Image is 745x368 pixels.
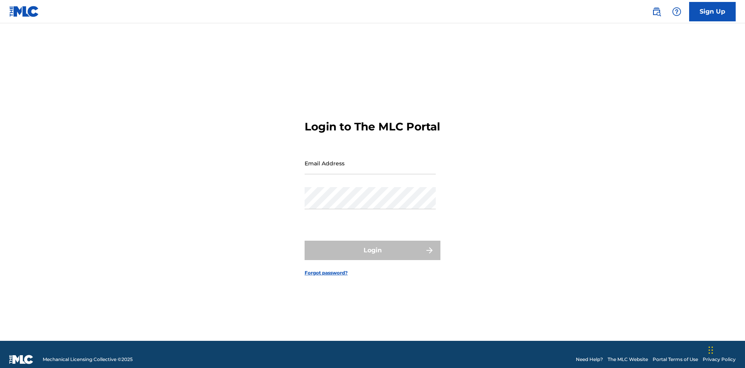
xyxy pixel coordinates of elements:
div: Help [669,4,684,19]
div: Drag [709,338,713,362]
img: logo [9,355,33,364]
span: Mechanical Licensing Collective © 2025 [43,356,133,363]
a: Portal Terms of Use [653,356,698,363]
iframe: Chat Widget [706,331,745,368]
a: Public Search [649,4,664,19]
img: MLC Logo [9,6,39,17]
a: Need Help? [576,356,603,363]
a: Sign Up [689,2,736,21]
a: Privacy Policy [703,356,736,363]
h3: Login to The MLC Portal [305,120,440,134]
img: help [672,7,681,16]
img: search [652,7,661,16]
a: The MLC Website [608,356,648,363]
a: Forgot password? [305,269,348,276]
